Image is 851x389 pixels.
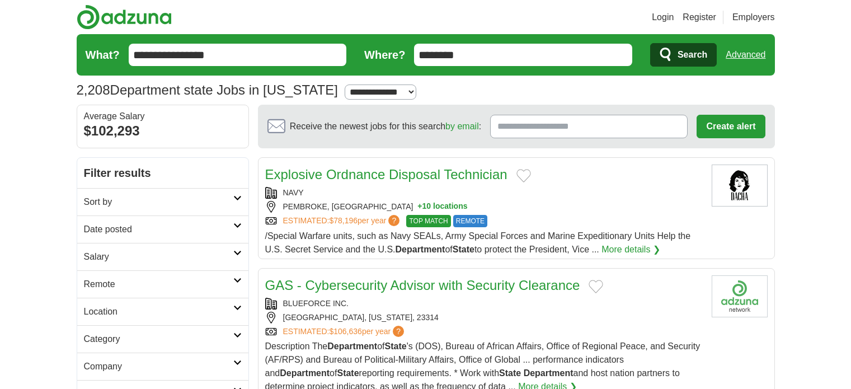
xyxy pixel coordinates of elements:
button: Add to favorite jobs [589,280,603,293]
img: Company logo [712,275,768,317]
strong: Department [327,341,377,351]
strong: State [385,341,407,351]
label: Where? [364,46,405,63]
a: Date posted [77,215,248,243]
h2: Filter results [77,158,248,188]
label: What? [86,46,120,63]
span: ? [388,215,399,226]
strong: Department [524,368,573,378]
strong: State [499,368,521,378]
button: Create alert [697,115,765,138]
span: + [417,201,422,213]
a: Company [77,353,248,380]
a: NAVY [283,188,304,197]
span: Receive the newest jobs for this search : [290,120,481,133]
a: More details ❯ [601,243,660,256]
a: by email [445,121,479,131]
strong: Department [396,245,445,254]
h2: Sort by [84,195,233,209]
a: Location [77,298,248,325]
a: Advanced [726,44,765,66]
a: GAS - Cybersecurity Advisor with Security Clearance [265,278,580,293]
strong: State [337,368,359,378]
span: /Special Warfare units, such as Navy SEALs, Army Special Forces and Marine Expeditionary Units He... [265,231,691,254]
a: Explosive Ordnance Disposal Technician [265,167,507,182]
strong: State [453,245,474,254]
a: Employers [732,11,775,24]
span: 2,208 [77,80,110,100]
a: ESTIMATED:$106,636per year? [283,326,407,338]
button: Add to favorite jobs [516,169,531,182]
a: Sort by [77,188,248,215]
img: Adzuna logo [77,4,172,30]
div: PEMBROKE, [GEOGRAPHIC_DATA] [265,201,703,213]
a: Salary [77,243,248,270]
h2: Date posted [84,223,233,236]
button: +10 locations [417,201,467,213]
a: Remote [77,270,248,298]
span: $106,636 [329,327,361,336]
span: Search [678,44,707,66]
span: ? [393,326,404,337]
div: Average Salary [84,112,242,121]
div: $102,293 [84,121,242,141]
button: Search [650,43,717,67]
div: BLUEFORCE INC. [265,298,703,310]
h2: Company [84,360,233,373]
div: [GEOGRAPHIC_DATA], [US_STATE], 23314 [265,312,703,324]
strong: Department [280,368,330,378]
h2: Category [84,332,233,346]
span: TOP MATCH [406,215,450,227]
span: REMOTE [453,215,487,227]
a: Register [683,11,716,24]
h2: Salary [84,250,233,264]
h2: Remote [84,278,233,291]
span: $78,196 [329,216,358,225]
a: Login [652,11,674,24]
img: Dacha Navy Yard logo [712,165,768,207]
a: Category [77,325,248,353]
a: ESTIMATED:$78,196per year? [283,215,402,227]
h2: Location [84,305,233,318]
h1: Department state Jobs in [US_STATE] [77,82,338,97]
